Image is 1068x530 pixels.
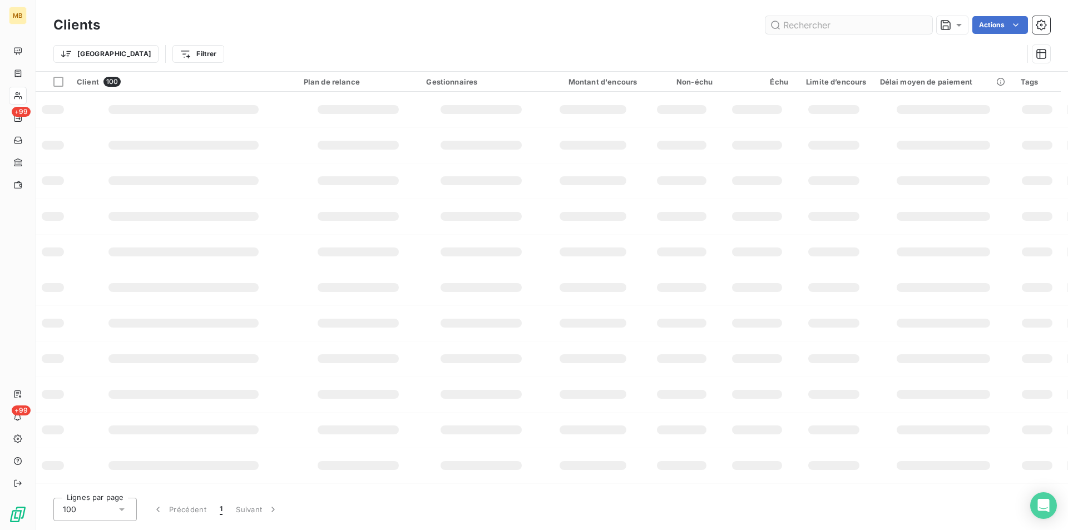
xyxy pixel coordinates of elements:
div: Montant d'encours [549,77,637,86]
input: Rechercher [765,16,932,34]
span: 100 [63,504,76,515]
span: +99 [12,405,31,415]
span: 100 [103,77,121,87]
span: Client [77,77,99,86]
div: Tags [1021,77,1055,86]
span: +99 [12,107,31,117]
img: Logo LeanPay [9,506,27,523]
div: Non-échu [650,77,713,86]
div: Limite d’encours [802,77,867,86]
button: Filtrer [172,45,224,63]
div: Échu [726,77,788,86]
button: [GEOGRAPHIC_DATA] [53,45,159,63]
h3: Clients [53,15,100,35]
button: Précédent [146,498,213,521]
div: Open Intercom Messenger [1030,492,1057,519]
div: Plan de relance [304,77,413,86]
button: Actions [972,16,1028,34]
div: Gestionnaires [426,77,536,86]
span: 1 [220,504,222,515]
div: MB [9,7,27,24]
button: 1 [213,498,229,521]
button: Suivant [229,498,285,521]
div: Délai moyen de paiement [880,77,1007,86]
